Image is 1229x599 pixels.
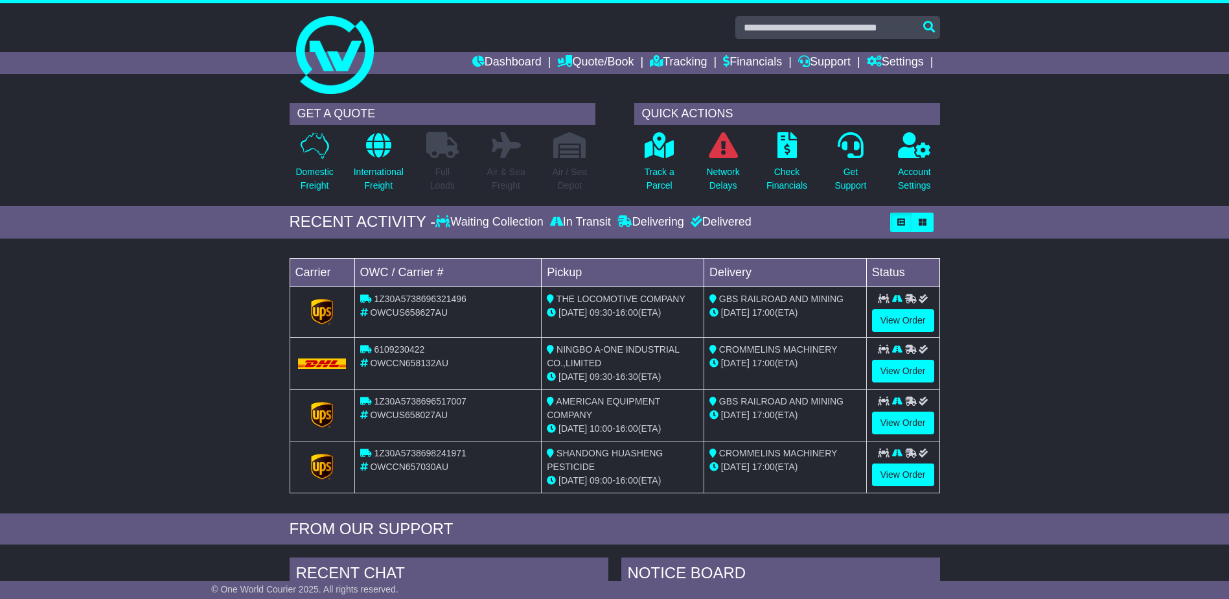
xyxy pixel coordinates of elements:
a: Tracking [650,52,707,74]
span: 09:00 [590,475,612,486]
p: Air & Sea Freight [487,165,525,193]
div: (ETA) [709,357,861,370]
span: 16:00 [615,475,638,486]
span: GBS RAILROAD AND MINING [719,294,844,304]
p: Track a Parcel [645,165,674,193]
td: Pickup [542,258,704,287]
p: Check Financials [766,165,807,193]
div: GET A QUOTE [290,103,595,125]
span: © One World Courier 2025. All rights reserved. [211,584,398,594]
span: 1Z30A5738696321496 [374,294,466,304]
a: View Order [872,412,934,434]
div: - (ETA) [547,474,698,487]
span: 1Z30A5738698241971 [374,448,466,458]
div: RECENT ACTIVITY - [290,213,436,231]
a: Support [798,52,851,74]
a: Financials [723,52,782,74]
span: [DATE] [721,358,750,368]
span: [DATE] [558,371,587,382]
span: 6109230422 [374,344,424,355]
span: 09:30 [590,371,612,382]
div: RECENT CHAT [290,558,608,593]
p: Network Delays [706,165,739,193]
div: - (ETA) [547,306,698,320]
a: DomesticFreight [295,132,334,200]
td: Carrier [290,258,354,287]
span: 16:00 [615,307,638,318]
span: 10:00 [590,423,612,434]
div: QUICK ACTIONS [634,103,940,125]
a: GetSupport [834,132,867,200]
a: Settings [867,52,924,74]
a: NetworkDelays [706,132,740,200]
span: OWCUS658027AU [370,410,448,420]
img: DHL.png [298,358,347,369]
span: CROMMELINS MACHINERY [719,448,838,458]
span: 09:30 [590,307,612,318]
span: 17:00 [752,462,775,472]
span: [DATE] [721,410,750,420]
span: 16:00 [615,423,638,434]
span: 1Z30A5738696517007 [374,396,466,406]
span: [DATE] [721,462,750,472]
span: CROMMELINS MACHINERY [719,344,838,355]
span: 17:00 [752,358,775,368]
span: SHANDONG HUASHENG PESTICIDE [547,448,663,472]
a: View Order [872,309,934,332]
a: Dashboard [472,52,542,74]
div: NOTICE BOARD [621,558,940,593]
span: OWCUS658627AU [370,307,448,318]
span: [DATE] [558,423,587,434]
span: 17:00 [752,410,775,420]
span: 17:00 [752,307,775,318]
td: Status [866,258,939,287]
span: [DATE] [721,307,750,318]
span: OWCCN657030AU [370,462,448,472]
div: Delivered [687,215,752,229]
a: View Order [872,360,934,382]
p: International Freight [354,165,404,193]
span: OWCCN658132AU [370,358,448,368]
img: GetCarrierServiceLogo [311,299,333,325]
div: Waiting Collection [435,215,546,229]
p: Full Loads [426,165,459,193]
p: Domestic Freight [295,165,333,193]
span: AMERICAN EQUIPMENT COMPANY [547,396,660,420]
p: Account Settings [898,165,931,193]
a: CheckFinancials [766,132,808,200]
a: InternationalFreight [353,132,404,200]
div: FROM OUR SUPPORT [290,520,940,539]
a: View Order [872,464,934,486]
td: Delivery [704,258,866,287]
span: NINGBO A-ONE INDUSTRIAL CO.,LIMITED [547,344,679,368]
p: Get Support [834,165,866,193]
div: (ETA) [709,408,861,422]
span: [DATE] [558,307,587,318]
span: 16:30 [615,371,638,382]
a: AccountSettings [897,132,932,200]
span: THE LOCOMOTIVE COMPANY [557,294,685,304]
p: Air / Sea Depot [553,165,588,193]
td: OWC / Carrier # [354,258,542,287]
div: - (ETA) [547,370,698,384]
span: GBS RAILROAD AND MINING [719,396,844,406]
img: GetCarrierServiceLogo [311,402,333,428]
div: In Transit [547,215,614,229]
div: (ETA) [709,460,861,474]
div: Delivering [614,215,687,229]
img: GetCarrierServiceLogo [311,454,333,480]
div: - (ETA) [547,422,698,436]
a: Quote/Book [557,52,634,74]
div: (ETA) [709,306,861,320]
a: Track aParcel [644,132,675,200]
span: [DATE] [558,475,587,486]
